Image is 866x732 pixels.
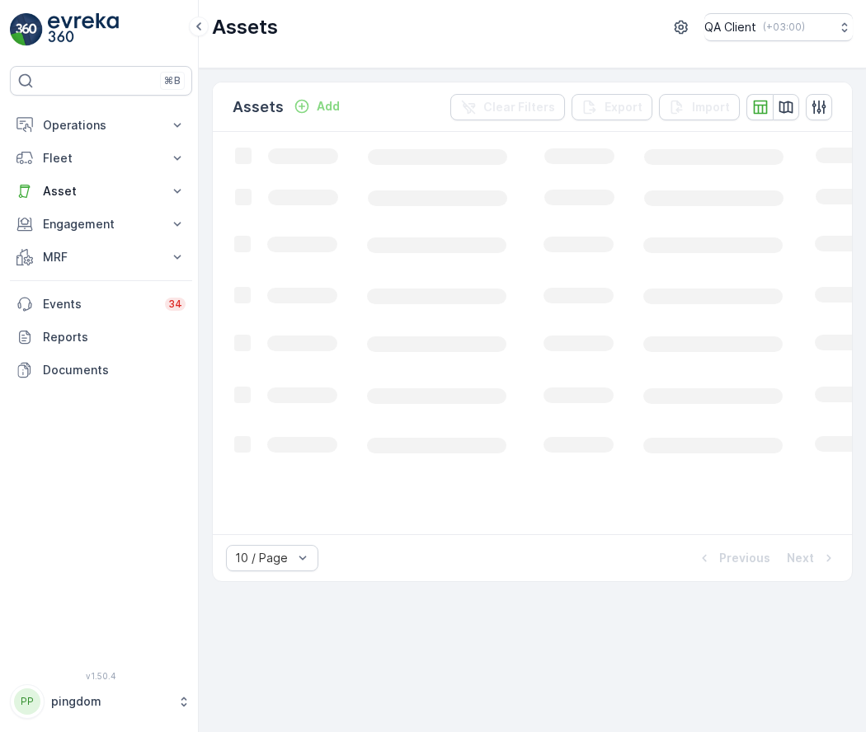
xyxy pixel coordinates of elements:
[43,249,159,265] p: MRF
[43,117,159,134] p: Operations
[287,96,346,116] button: Add
[164,74,181,87] p: ⌘B
[43,150,159,167] p: Fleet
[450,94,565,120] button: Clear Filters
[785,548,839,568] button: Next
[692,99,730,115] p: Import
[10,321,192,354] a: Reports
[10,354,192,387] a: Documents
[572,94,652,120] button: Export
[10,241,192,274] button: MRF
[168,298,182,311] p: 34
[704,19,756,35] p: QA Client
[10,175,192,208] button: Asset
[483,99,555,115] p: Clear Filters
[704,13,853,41] button: QA Client(+03:00)
[43,329,186,345] p: Reports
[43,183,159,199] p: Asset
[10,288,192,321] a: Events34
[233,96,284,119] p: Assets
[10,208,192,241] button: Engagement
[10,142,192,175] button: Fleet
[763,21,805,34] p: ( +03:00 )
[10,671,192,681] span: v 1.50.4
[787,550,814,566] p: Next
[605,99,642,115] p: Export
[719,550,770,566] p: Previous
[48,13,119,46] img: logo_light-DOdMpM7g.png
[43,362,186,378] p: Documents
[43,216,159,232] p: Engagement
[212,14,278,40] p: Assets
[14,688,40,715] div: PP
[694,548,772,568] button: Previous
[51,693,169,710] p: pingdom
[317,98,340,115] p: Add
[10,13,43,46] img: logo
[10,109,192,142] button: Operations
[659,94,740,120] button: Import
[43,296,155,312] p: Events
[10,684,192,719] button: PPpingdom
